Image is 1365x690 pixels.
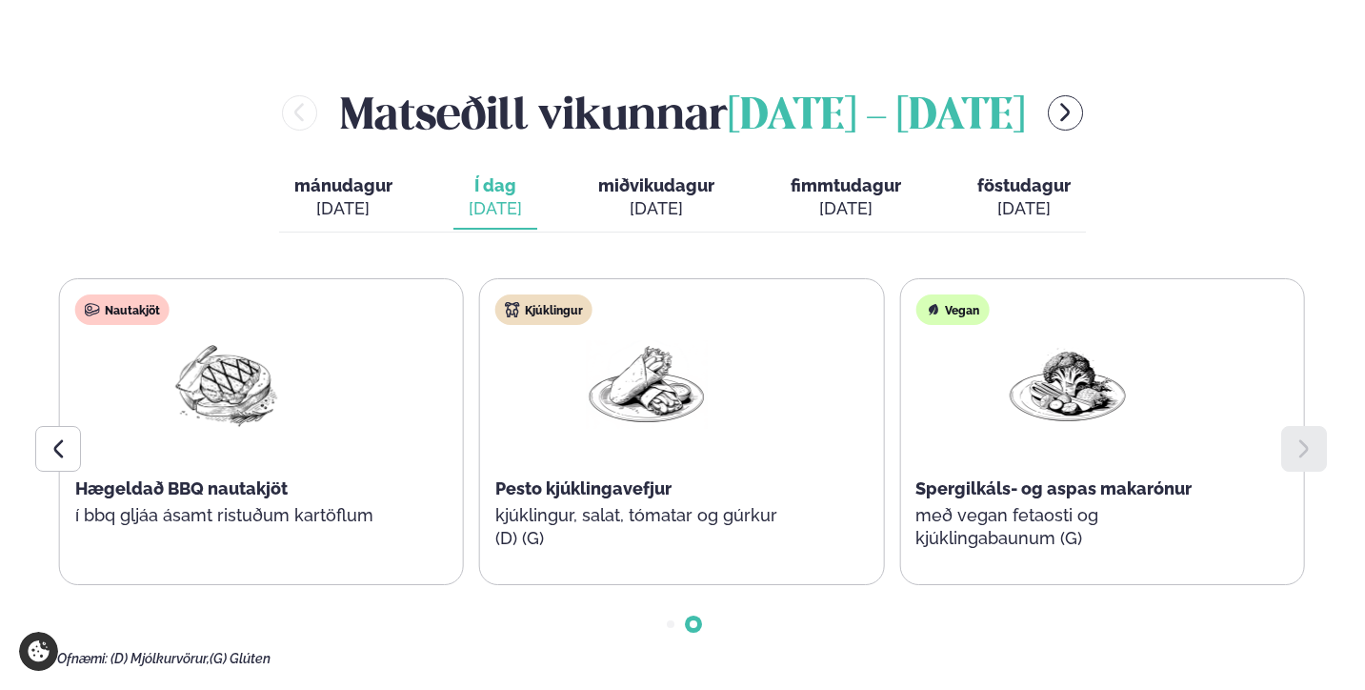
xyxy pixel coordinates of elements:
[57,651,108,666] span: Ofnæmi:
[775,167,916,230] button: fimmtudagur [DATE]
[505,302,520,317] img: chicken.svg
[210,651,271,666] span: (G) Glúten
[583,167,730,230] button: miðvikudagur [DATE]
[495,478,672,498] span: Pesto kjúklingavefjur
[586,340,708,429] img: Wraps.png
[915,294,989,325] div: Vegan
[977,197,1071,220] div: [DATE]
[495,294,592,325] div: Kjúklingur
[453,167,537,230] button: Í dag [DATE]
[75,504,378,527] p: í bbq gljáa ásamt ristuðum kartöflum
[598,175,714,195] span: miðvikudagur
[962,167,1086,230] button: föstudagur [DATE]
[1048,95,1083,131] button: menu-btn-right
[667,620,674,628] span: Go to slide 1
[340,82,1025,144] h2: Matseðill vikunnar
[85,302,100,317] img: beef.svg
[495,504,798,550] p: kjúklingur, salat, tómatar og gúrkur (D) (G)
[19,632,58,671] a: Cookie settings
[728,96,1025,138] span: [DATE] - [DATE]
[75,294,170,325] div: Nautakjöt
[915,504,1218,550] p: með vegan fetaosti og kjúklingabaunum (G)
[915,478,1192,498] span: Spergilkáls- og aspas makarónur
[791,197,901,220] div: [DATE]
[294,175,392,195] span: mánudagur
[166,340,288,429] img: Beef-Meat.png
[294,197,392,220] div: [DATE]
[75,478,288,498] span: Hægeldað BBQ nautakjöt
[690,620,697,628] span: Go to slide 2
[598,197,714,220] div: [DATE]
[791,175,901,195] span: fimmtudagur
[469,174,522,197] span: Í dag
[279,167,408,230] button: mánudagur [DATE]
[1006,340,1128,429] img: Vegan.png
[282,95,317,131] button: menu-btn-left
[110,651,210,666] span: (D) Mjólkurvörur,
[469,197,522,220] div: [DATE]
[925,302,940,317] img: Vegan.svg
[977,175,1071,195] span: föstudagur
